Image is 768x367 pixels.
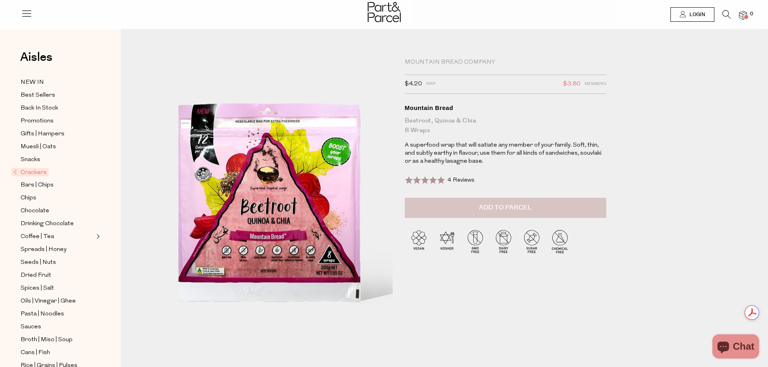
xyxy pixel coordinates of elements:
span: Bars | Chips [21,180,54,190]
span: 0 [748,10,755,18]
img: P_P-ICONS-Live_Bec_V11_Dairy_Free.svg [489,227,518,255]
span: Broth | Miso | Soup [21,335,73,345]
a: 0 [739,11,747,19]
span: Cans | Fish [21,348,50,358]
span: Crackers [11,168,49,176]
span: Drinking Chocolate [21,219,74,229]
a: Promotions [21,116,94,126]
span: Aisles [20,48,52,66]
a: Pasta | Noodles [21,309,94,319]
inbox-online-store-chat: Shopify online store chat [710,334,762,361]
a: Dried Fruit [21,270,94,280]
span: Promotions [21,116,54,126]
span: NEW IN [21,78,44,87]
a: Snacks [21,155,94,165]
img: Part&Parcel [368,2,401,22]
img: Mountain Bread [145,61,393,353]
img: P_P-ICONS-Live_Bec_V11_Kosher.svg [433,227,461,255]
img: P_P-ICONS-Live_Bec_V11_GMO_Free.svg [461,227,489,255]
a: Best Sellers [21,90,94,100]
a: Chocolate [21,206,94,216]
span: $3.80 [563,79,581,89]
span: RRP [426,79,435,89]
a: Broth | Miso | Soup [21,335,94,345]
span: Login [687,11,705,18]
a: Bars | Chips [21,180,94,190]
span: Gifts | Hampers [21,129,65,139]
a: Oils | Vinegar | Ghee [21,296,94,306]
span: Dried Fruit [21,271,51,280]
span: Coffee | Tea [21,232,54,242]
a: Crackers [13,168,94,177]
a: Seeds | Nuts [21,257,94,267]
a: NEW IN [21,77,94,87]
span: Chips [21,193,36,203]
span: Sauces [21,322,41,332]
span: Chocolate [21,206,49,216]
a: Aisles [20,51,52,71]
img: P_P-ICONS-Live_Bec_V11_Vegan.svg [405,227,433,255]
span: Members [585,79,606,89]
a: Coffee | Tea [21,232,94,242]
a: Drinking Chocolate [21,219,94,229]
div: Beetroot, Quinoa & Chia 8 Wraps [405,116,606,135]
span: Pasta | Noodles [21,309,64,319]
div: Mountain Bread Company [405,58,606,66]
p: A superfood wrap that will satiate any member of your family. Soft, thin, and subtly earthy in fl... [405,141,606,166]
a: Sauces [21,322,94,332]
button: Add to Parcel [405,198,606,218]
span: $4.20 [405,79,422,89]
button: Expand/Collapse Coffee | Tea [94,232,100,241]
span: 4 Reviews [447,177,475,183]
a: Muesli | Oats [21,142,94,152]
a: Login [670,7,714,22]
span: Spices | Salt [21,284,54,293]
img: P_P-ICONS-Live_Bec_V11_Sugar_Free.svg [518,227,546,255]
span: Best Sellers [21,91,55,100]
a: Gifts | Hampers [21,129,94,139]
a: Back In Stock [21,103,94,113]
span: Muesli | Oats [21,142,56,152]
a: Spices | Salt [21,283,94,293]
span: Add to Parcel [479,203,532,212]
span: Oils | Vinegar | Ghee [21,297,76,306]
img: P_P-ICONS-Live_Bec_V11_Chemical_Free.svg [546,227,574,255]
span: Snacks [21,155,40,165]
a: Cans | Fish [21,348,94,358]
span: Back In Stock [21,104,58,113]
a: Spreads | Honey [21,245,94,255]
div: Mountain Bread [405,104,606,112]
span: Spreads | Honey [21,245,67,255]
a: Chips [21,193,94,203]
span: Seeds | Nuts [21,258,56,267]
